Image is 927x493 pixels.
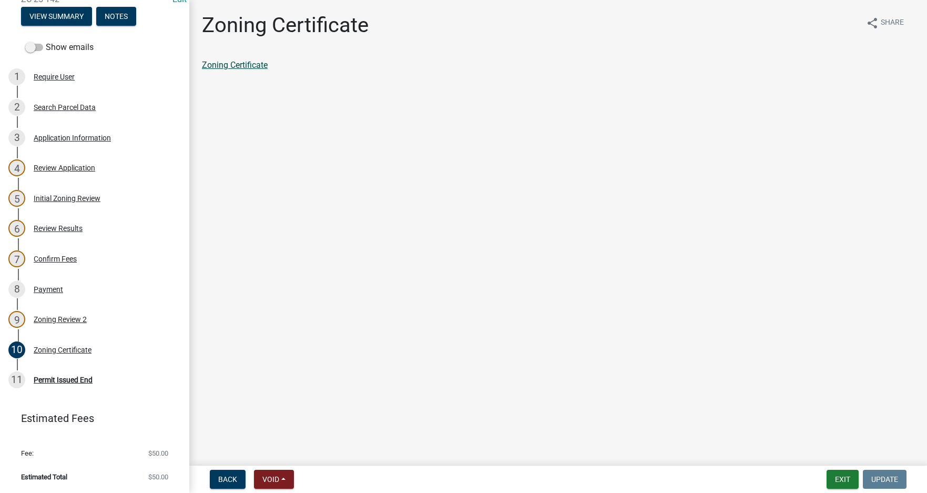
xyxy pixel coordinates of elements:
[96,13,136,21] wm-modal-confirm: Notes
[827,470,859,489] button: Exit
[21,474,67,480] span: Estimated Total
[8,190,25,207] div: 5
[8,129,25,146] div: 3
[34,134,111,142] div: Application Information
[254,470,294,489] button: Void
[8,371,25,388] div: 11
[858,13,912,33] button: shareShare
[21,7,92,26] button: View Summary
[202,13,369,38] h1: Zoning Certificate
[34,316,87,323] div: Zoning Review 2
[210,470,246,489] button: Back
[8,220,25,237] div: 6
[871,475,898,484] span: Update
[34,73,75,81] div: Require User
[202,60,268,70] a: Zoning Certificate
[34,376,93,384] div: Permit Issued End
[218,475,237,484] span: Back
[34,164,95,172] div: Review Application
[34,286,63,293] div: Payment
[148,474,168,480] span: $50.00
[881,17,904,29] span: Share
[866,17,879,29] i: share
[25,41,94,54] label: Show emails
[8,311,25,328] div: 9
[96,7,136,26] button: Notes
[262,475,279,484] span: Void
[8,68,25,85] div: 1
[863,470,906,489] button: Update
[8,281,25,298] div: 8
[8,250,25,267] div: 7
[34,104,96,111] div: Search Parcel Data
[8,159,25,176] div: 4
[148,450,168,457] span: $50.00
[21,450,34,457] span: Fee:
[34,255,77,263] div: Confirm Fees
[34,225,83,232] div: Review Results
[8,408,172,429] a: Estimated Fees
[8,341,25,358] div: 10
[21,13,92,21] wm-modal-confirm: Summary
[8,99,25,116] div: 2
[34,346,91,354] div: Zoning Certificate
[34,195,100,202] div: Initial Zoning Review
